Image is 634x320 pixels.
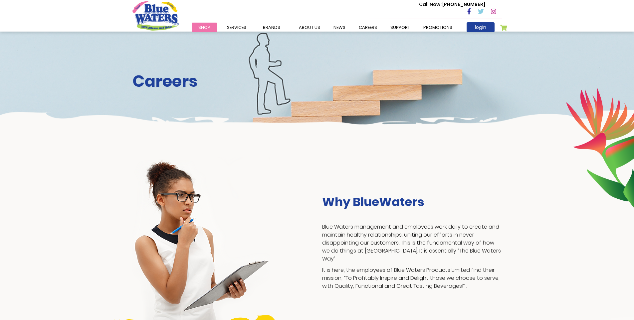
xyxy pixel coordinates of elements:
[327,23,352,32] a: News
[132,72,502,91] h2: Careers
[417,23,459,32] a: Promotions
[322,266,502,290] p: It is here, the employees of Blue Waters Products Limited find their mission, “To Profitably Insp...
[322,223,502,263] p: Blue Waters management and employees work daily to create and maintain healthy relationships, uni...
[227,24,246,31] span: Services
[263,24,280,31] span: Brands
[467,22,495,32] a: login
[566,87,634,208] img: career-intro-leaves.png
[198,24,210,31] span: Shop
[384,23,417,32] a: support
[419,1,485,8] p: [PHONE_NUMBER]
[419,1,442,8] span: Call Now :
[352,23,384,32] a: careers
[132,1,179,30] a: store logo
[292,23,327,32] a: about us
[322,195,502,209] h3: Why BlueWaters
